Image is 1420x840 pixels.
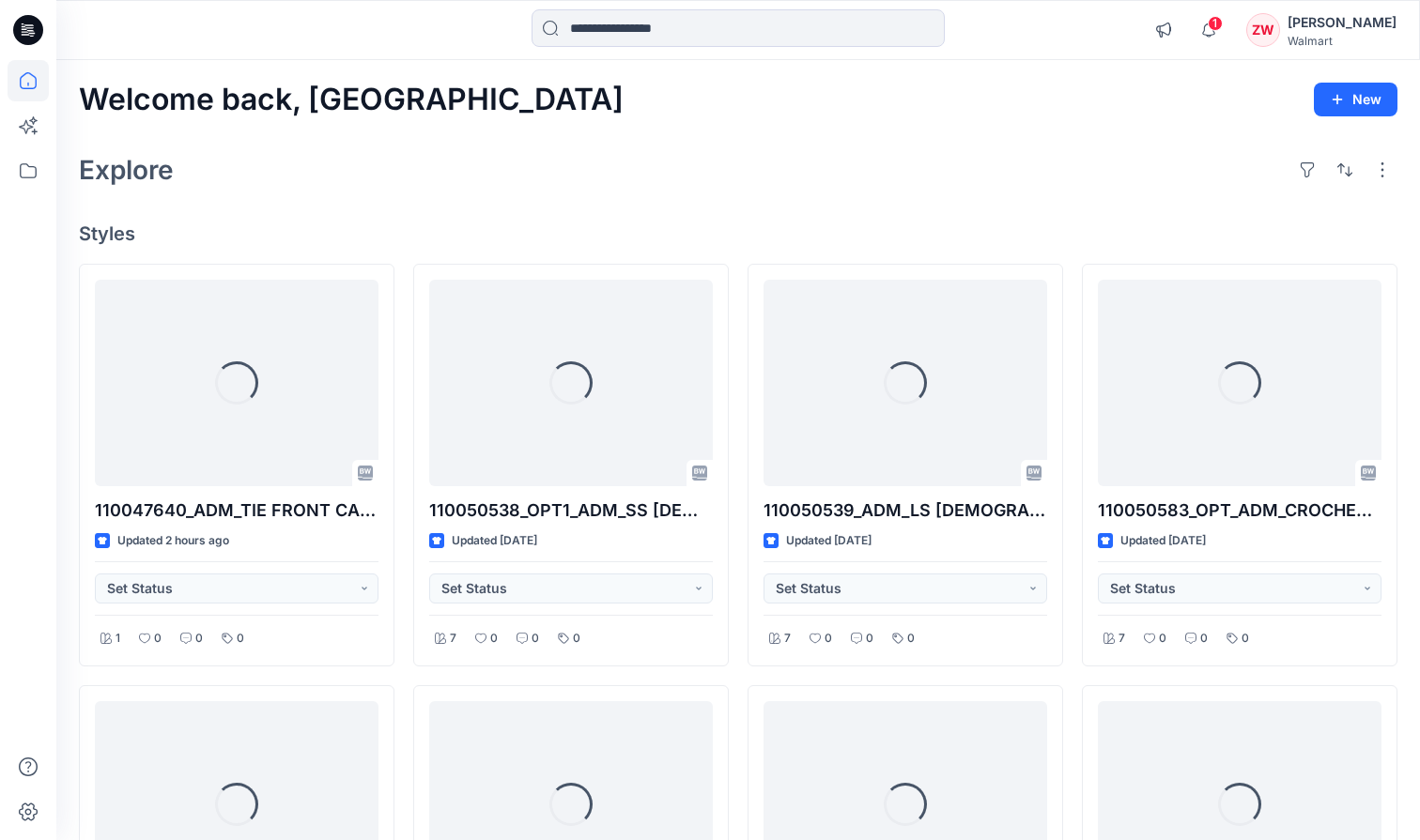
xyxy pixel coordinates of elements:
p: 0 [573,629,580,649]
p: 0 [1200,629,1208,649]
p: 0 [195,629,203,649]
p: 0 [866,629,873,649]
p: 110050538_OPT1_ADM_SS [DEMOGRAPHIC_DATA] CARDI [429,497,713,524]
p: Updated [DATE] [786,531,872,551]
p: Updated [DATE] [452,531,537,551]
span: 1 [1208,16,1223,31]
p: 0 [532,629,539,649]
p: 7 [1119,629,1125,649]
p: 0 [825,629,832,649]
p: 7 [450,629,456,649]
p: 0 [907,629,915,649]
h2: Welcome back, [GEOGRAPHIC_DATA] [79,83,624,117]
p: 110050583_OPT_ADM_CROCHET JACKET [1098,497,1381,524]
p: 0 [490,629,498,649]
div: ZW [1246,13,1280,47]
div: Walmart [1288,34,1397,48]
p: 0 [1242,629,1249,649]
p: 1 [116,629,120,649]
p: 110050539_ADM_LS [DEMOGRAPHIC_DATA] CARDI [764,497,1047,524]
h2: Explore [79,155,174,185]
p: 0 [154,629,162,649]
button: New [1314,83,1397,116]
p: 0 [1159,629,1166,649]
p: 0 [237,629,244,649]
div: [PERSON_NAME] [1288,11,1397,34]
p: 7 [784,629,791,649]
p: Updated [DATE] [1120,531,1206,551]
p: 110047640_ADM_TIE FRONT CARDIGAN [95,497,378,524]
p: Updated 2 hours ago [117,531,229,551]
h4: Styles [79,222,1397,245]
